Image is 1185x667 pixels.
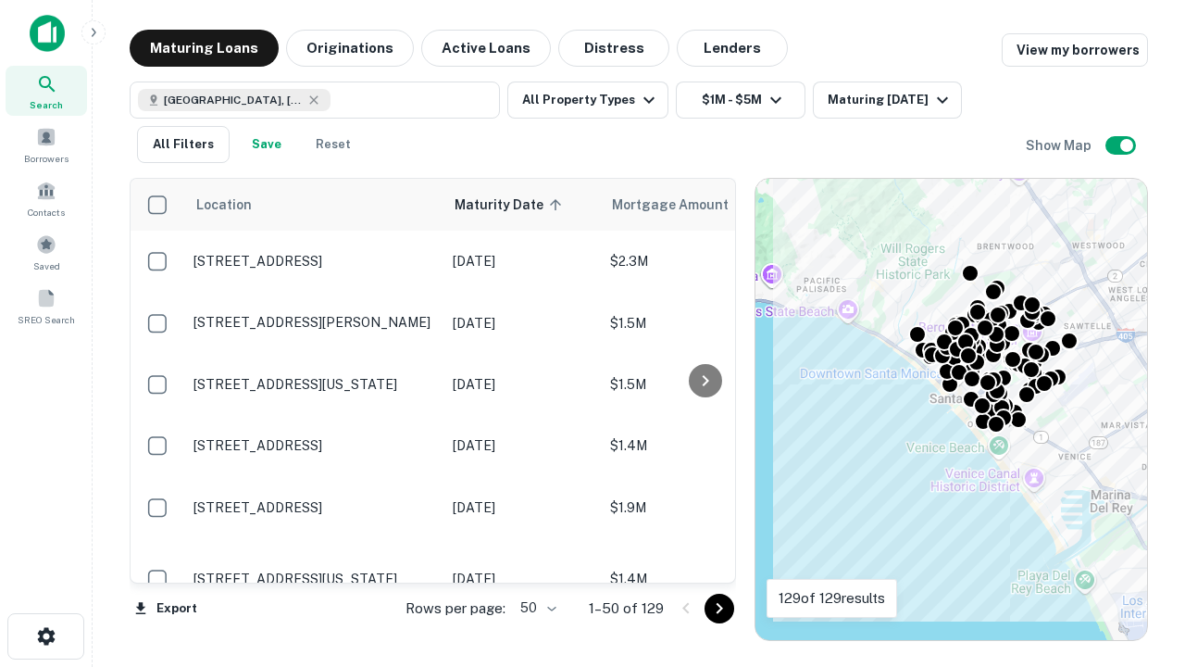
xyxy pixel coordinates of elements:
[443,179,601,231] th: Maturity Date
[755,179,1147,640] div: 0 0
[1002,33,1148,67] a: View my borrowers
[507,82,668,119] button: All Property Types
[6,66,87,116] a: Search
[610,497,795,518] p: $1.9M
[453,569,592,589] p: [DATE]
[558,30,669,67] button: Distress
[513,595,559,622] div: 50
[779,587,885,610] p: 129 of 129 results
[130,595,202,623] button: Export
[6,227,87,277] a: Saved
[405,598,505,620] p: Rows per page:
[1092,519,1185,608] iframe: Chat Widget
[193,437,434,454] p: [STREET_ADDRESS]
[610,374,795,395] p: $1.5M
[6,173,87,223] a: Contacts
[612,194,753,216] span: Mortgage Amount
[30,97,63,112] span: Search
[421,30,551,67] button: Active Loans
[28,205,65,220] span: Contacts
[164,92,303,108] span: [GEOGRAPHIC_DATA], [GEOGRAPHIC_DATA], [GEOGRAPHIC_DATA]
[705,594,734,623] button: Go to next page
[813,82,962,119] button: Maturing [DATE]
[286,30,414,67] button: Originations
[589,598,664,620] p: 1–50 of 129
[601,179,805,231] th: Mortgage Amount
[237,126,296,163] button: Save your search to get updates of matches that match your search criteria.
[453,313,592,333] p: [DATE]
[828,89,954,111] div: Maturing [DATE]
[130,82,500,119] button: [GEOGRAPHIC_DATA], [GEOGRAPHIC_DATA], [GEOGRAPHIC_DATA]
[610,569,795,589] p: $1.4M
[33,258,60,273] span: Saved
[1026,135,1094,156] h6: Show Map
[193,571,434,587] p: [STREET_ADDRESS][US_STATE]
[6,281,87,331] a: SREO Search
[24,151,69,166] span: Borrowers
[193,314,434,331] p: [STREET_ADDRESS][PERSON_NAME]
[677,30,788,67] button: Lenders
[455,194,568,216] span: Maturity Date
[453,497,592,518] p: [DATE]
[184,179,443,231] th: Location
[453,251,592,271] p: [DATE]
[453,374,592,395] p: [DATE]
[304,126,363,163] button: Reset
[610,313,795,333] p: $1.5M
[193,499,434,516] p: [STREET_ADDRESS]
[193,253,434,270] p: [STREET_ADDRESS]
[453,435,592,456] p: [DATE]
[193,376,434,393] p: [STREET_ADDRESS][US_STATE]
[130,30,279,67] button: Maturing Loans
[610,251,795,271] p: $2.3M
[195,194,252,216] span: Location
[30,15,65,52] img: capitalize-icon.png
[676,82,805,119] button: $1M - $5M
[6,120,87,170] a: Borrowers
[610,435,795,456] p: $1.4M
[137,126,230,163] button: All Filters
[18,312,75,327] span: SREO Search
